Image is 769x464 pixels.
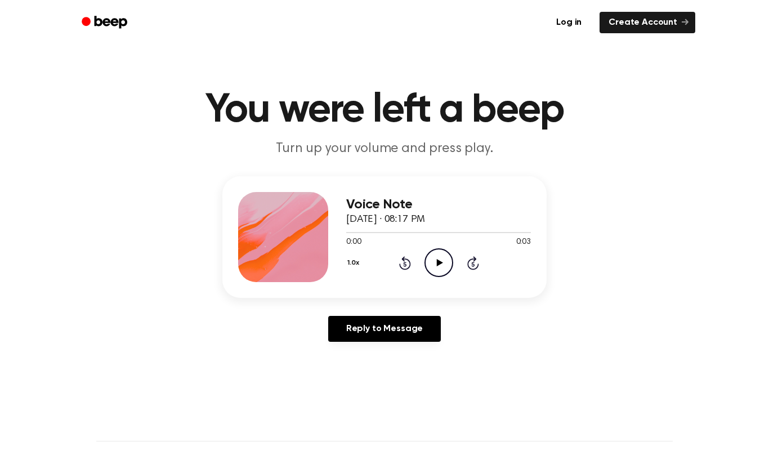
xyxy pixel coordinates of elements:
a: Beep [74,12,137,34]
h1: You were left a beep [96,90,673,131]
a: Create Account [600,12,695,33]
span: 0:00 [346,237,361,248]
p: Turn up your volume and press play. [168,140,601,158]
button: 1.0x [346,253,363,273]
h3: Voice Note [346,197,531,212]
span: [DATE] · 08:17 PM [346,215,425,225]
a: Reply to Message [328,316,441,342]
a: Log in [545,10,593,35]
span: 0:03 [516,237,531,248]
